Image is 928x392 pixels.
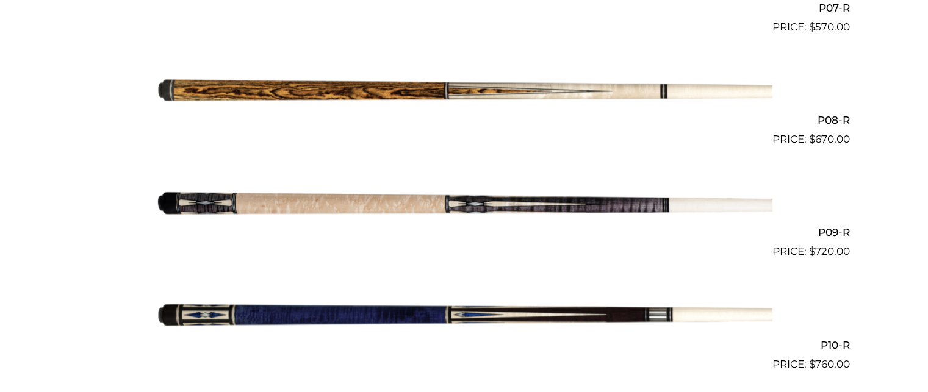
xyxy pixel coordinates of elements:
span: $ [809,358,815,370]
img: P10-R [156,265,772,367]
bdi: 670.00 [809,133,850,145]
a: P08-R $670.00 [79,40,850,148]
a: P10-R $760.00 [79,265,850,372]
span: $ [809,133,815,145]
img: P09-R [156,152,772,255]
h2: P10-R [79,333,850,356]
h2: P08-R [79,109,850,132]
img: P08-R [156,40,772,143]
bdi: 570.00 [809,21,850,33]
span: $ [809,245,815,257]
bdi: 760.00 [809,358,850,370]
h2: P09-R [79,221,850,244]
span: $ [809,21,815,33]
a: P09-R $720.00 [79,152,850,260]
bdi: 720.00 [809,245,850,257]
